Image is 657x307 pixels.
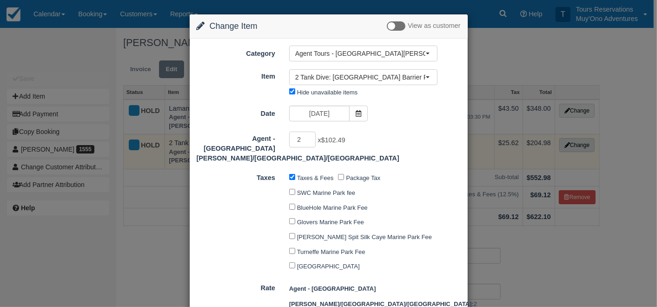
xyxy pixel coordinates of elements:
[210,21,258,31] span: Change Item
[190,170,282,183] label: Taxes
[289,69,438,85] button: 2 Tank Dive: [GEOGRAPHIC_DATA] Barrier Reef - Agent (10)
[297,89,358,96] label: Hide unavailable items
[321,137,345,144] span: $102.49
[289,132,316,147] input: Agent - San Pedro/Belize City/Caye Caulker
[295,49,425,58] span: Agent Tours - [GEOGRAPHIC_DATA][PERSON_NAME] Caulker/[GEOGRAPHIC_DATA] City Tours
[318,137,345,144] span: x
[297,189,355,196] label: SWC Marine Park fee
[297,234,432,240] label: [PERSON_NAME] Spit Silk Caye Marine Park Fee
[297,248,365,255] label: Turneffe Marine Park Fee
[297,219,364,226] label: Glovers Marine Park Fee
[408,22,460,30] span: View as customer
[190,131,282,163] label: Agent - San Pedro/Belize City/Caye Caulker
[297,174,333,181] label: Taxes & Fees
[346,174,380,181] label: Package Tax
[190,280,282,293] label: Rate
[190,68,282,81] label: Item
[297,204,368,211] label: BlueHole Marine Park Fee
[289,46,438,61] button: Agent Tours - [GEOGRAPHIC_DATA][PERSON_NAME] Caulker/[GEOGRAPHIC_DATA] City Tours
[297,263,360,270] label: [GEOGRAPHIC_DATA]
[190,46,282,59] label: Category
[295,73,425,82] span: 2 Tank Dive: [GEOGRAPHIC_DATA] Barrier Reef - Agent (10)
[190,106,282,119] label: Date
